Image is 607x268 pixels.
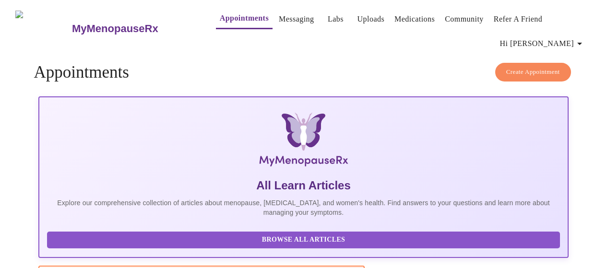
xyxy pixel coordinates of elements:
a: Uploads [357,12,385,26]
a: Labs [328,12,344,26]
a: Community [445,12,484,26]
button: Community [441,10,488,29]
h5: All Learn Articles [47,178,559,193]
button: Appointments [216,9,273,29]
a: Appointments [220,12,269,25]
a: Browse All Articles [47,235,562,243]
button: Medications [391,10,439,29]
h4: Appointments [34,63,573,82]
h3: MyMenopauseRx [72,23,158,35]
button: Create Appointment [495,63,571,82]
button: Messaging [275,10,318,29]
a: Refer a Friend [494,12,543,26]
button: Labs [321,10,351,29]
img: MyMenopauseRx Logo [15,11,71,47]
button: Hi [PERSON_NAME] [496,34,589,53]
a: Medications [394,12,435,26]
span: Create Appointment [506,67,560,78]
p: Explore our comprehensive collection of articles about menopause, [MEDICAL_DATA], and women's hea... [47,198,559,217]
span: Hi [PERSON_NAME] [500,37,585,50]
a: Messaging [279,12,314,26]
span: Browse All Articles [57,234,550,246]
img: MyMenopauseRx Logo [127,113,480,170]
button: Browse All Articles [47,232,559,248]
a: MyMenopauseRx [71,12,196,46]
button: Refer a Friend [490,10,547,29]
button: Uploads [354,10,389,29]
